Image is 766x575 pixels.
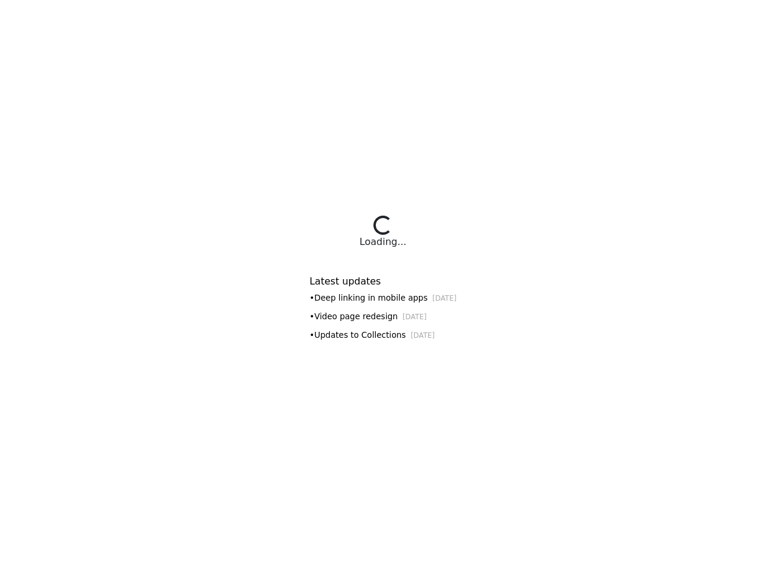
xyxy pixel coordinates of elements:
small: [DATE] [411,331,434,340]
div: Loading... [360,235,406,249]
small: [DATE] [433,294,457,302]
div: • Updates to Collections [309,329,457,341]
small: [DATE] [403,313,427,321]
div: • Video page redesign [309,310,457,323]
div: • Deep linking in mobile apps [309,292,457,304]
h6: Latest updates [309,276,457,287]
